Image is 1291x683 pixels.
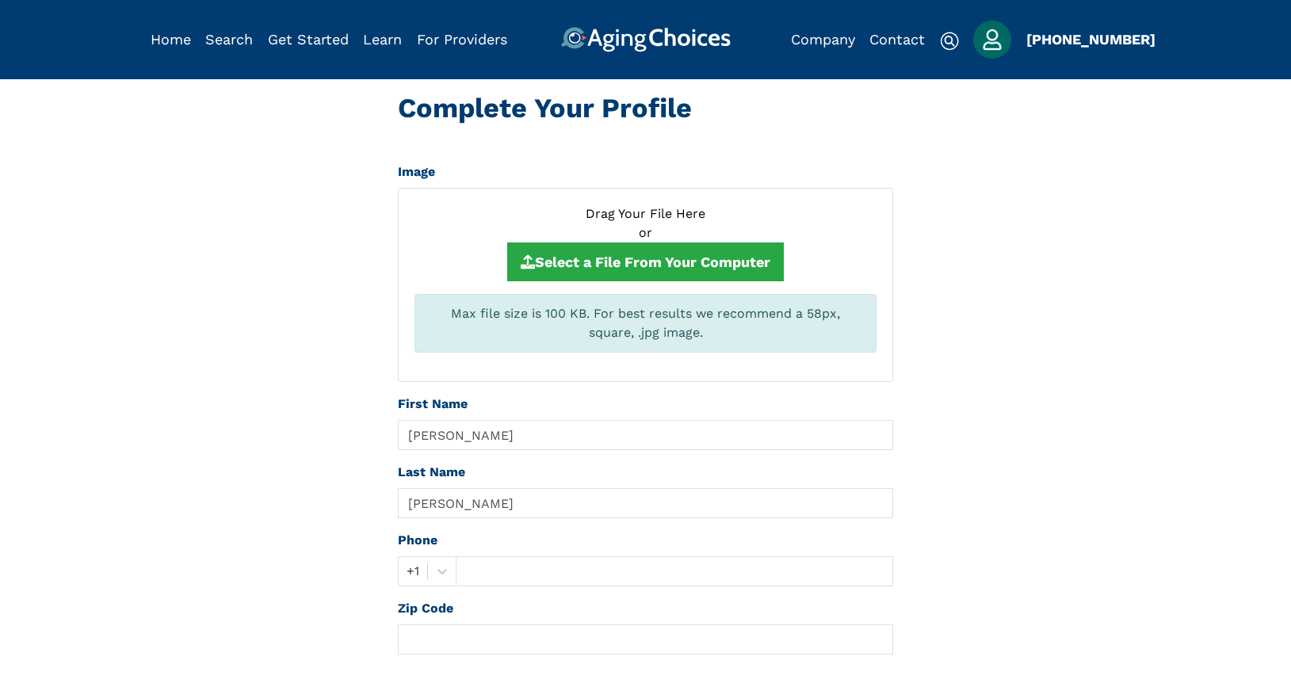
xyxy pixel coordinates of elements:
label: Zip Code [398,599,453,618]
button: Select a File From Your Computer [507,242,784,281]
div: Popover trigger [205,27,253,52]
label: Phone [398,531,437,550]
a: [PHONE_NUMBER] [1026,31,1155,48]
a: Search [205,31,253,48]
a: Company [791,31,855,48]
img: AgingChoices [560,27,730,52]
label: Image [398,162,435,181]
section: Drag Your File HereorSelect a File From Your ComputerMax file size is 100 KB. For best results we... [398,188,893,382]
div: Max file size is 100 KB. For best results we recommend a 58px, square, .jpg image. [414,294,877,353]
img: search-icon.svg [940,32,959,51]
label: First Name [398,395,468,414]
div: Drag Your File Here [414,204,877,223]
h1: Complete Your Profile [398,92,893,124]
a: Home [151,31,191,48]
a: Contact [869,31,925,48]
a: For Providers [417,31,507,48]
div: Popover trigger [973,21,1011,59]
label: Last Name [398,463,465,482]
a: Get Started [268,31,349,48]
img: user_avatar.jpg [973,21,1011,59]
a: Learn [363,31,402,48]
div: or [414,223,877,242]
